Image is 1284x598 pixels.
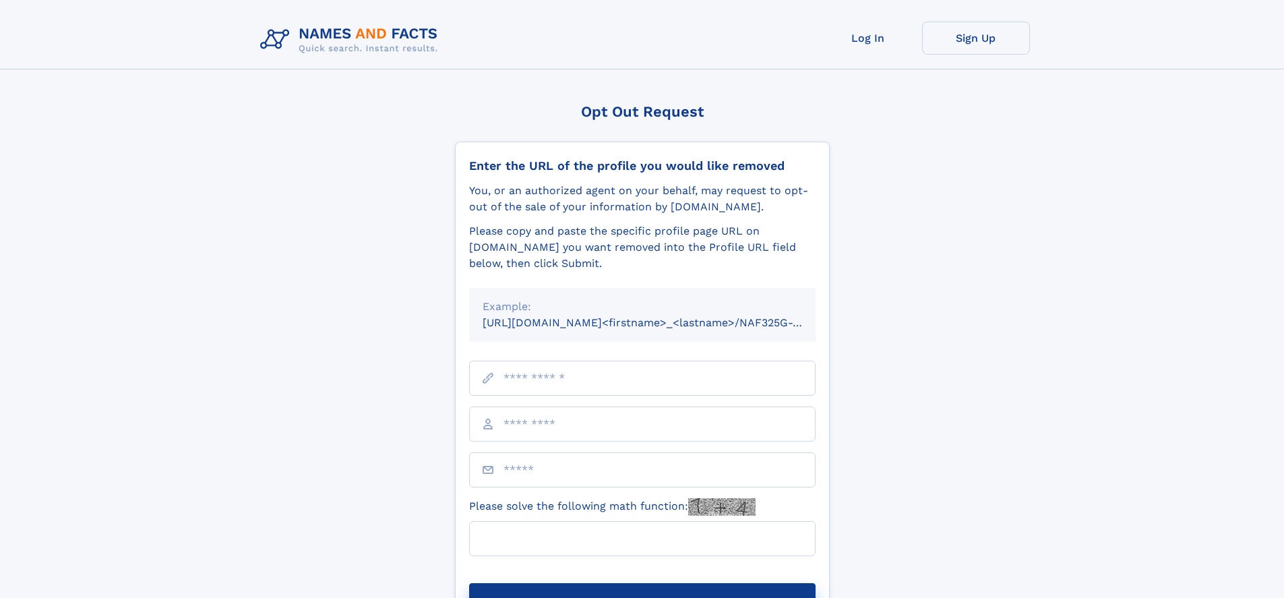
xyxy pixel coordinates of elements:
[455,103,830,120] div: Opt Out Request
[469,183,816,215] div: You, or an authorized agent on your behalf, may request to opt-out of the sale of your informatio...
[922,22,1030,55] a: Sign Up
[469,158,816,173] div: Enter the URL of the profile you would like removed
[814,22,922,55] a: Log In
[483,299,802,315] div: Example:
[469,498,756,516] label: Please solve the following math function:
[483,316,841,329] small: [URL][DOMAIN_NAME]<firstname>_<lastname>/NAF325G-xxxxxxxx
[469,223,816,272] div: Please copy and paste the specific profile page URL on [DOMAIN_NAME] you want removed into the Pr...
[255,22,449,58] img: Logo Names and Facts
